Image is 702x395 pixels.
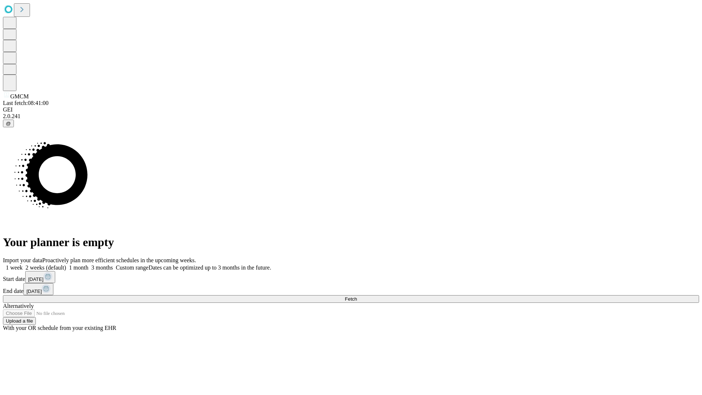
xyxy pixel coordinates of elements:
[3,295,699,303] button: Fetch
[3,100,49,106] span: Last fetch: 08:41:00
[3,113,699,120] div: 2.0.241
[3,303,34,309] span: Alternatively
[6,264,23,271] span: 1 week
[3,317,36,325] button: Upload a file
[3,106,699,113] div: GEI
[3,271,699,283] div: Start date
[10,93,29,99] span: GMCM
[345,296,357,302] span: Fetch
[26,289,42,294] span: [DATE]
[3,325,116,331] span: With your OR schedule from your existing EHR
[23,283,53,295] button: [DATE]
[28,276,44,282] span: [DATE]
[69,264,88,271] span: 1 month
[3,236,699,249] h1: Your planner is empty
[3,120,14,127] button: @
[26,264,66,271] span: 2 weeks (default)
[91,264,113,271] span: 3 months
[3,257,42,263] span: Import your data
[6,121,11,126] span: @
[25,271,55,283] button: [DATE]
[148,264,271,271] span: Dates can be optimized up to 3 months in the future.
[116,264,148,271] span: Custom range
[3,283,699,295] div: End date
[42,257,196,263] span: Proactively plan more efficient schedules in the upcoming weeks.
